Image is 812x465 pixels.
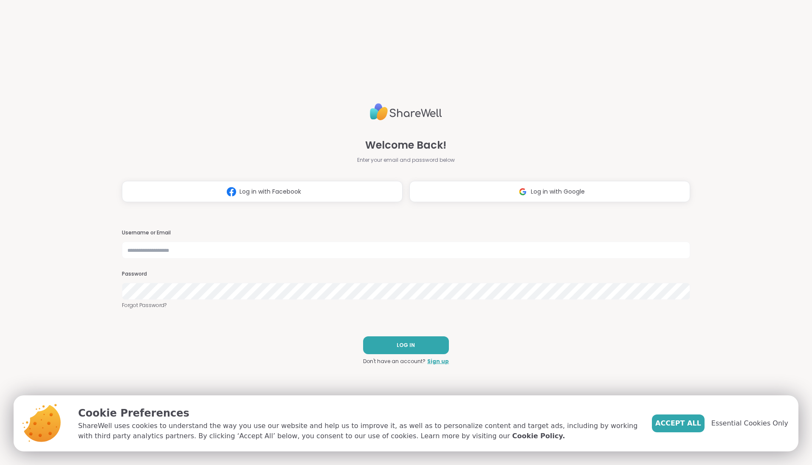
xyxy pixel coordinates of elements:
[363,336,449,354] button: LOG IN
[512,431,565,441] a: Cookie Policy.
[427,358,449,365] a: Sign up
[122,229,690,237] h3: Username or Email
[122,271,690,278] h3: Password
[531,187,585,196] span: Log in with Google
[363,358,426,365] span: Don't have an account?
[397,341,415,349] span: LOG IN
[711,418,788,428] span: Essential Cookies Only
[357,156,455,164] span: Enter your email and password below
[365,138,446,153] span: Welcome Back!
[370,100,442,124] img: ShareWell Logo
[122,302,690,309] a: Forgot Password?
[240,187,301,196] span: Log in with Facebook
[122,181,403,202] button: Log in with Facebook
[78,406,638,421] p: Cookie Preferences
[652,414,705,432] button: Accept All
[655,418,701,428] span: Accept All
[409,181,690,202] button: Log in with Google
[78,421,638,441] p: ShareWell uses cookies to understand the way you use our website and help us to improve it, as we...
[223,184,240,200] img: ShareWell Logomark
[515,184,531,200] img: ShareWell Logomark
